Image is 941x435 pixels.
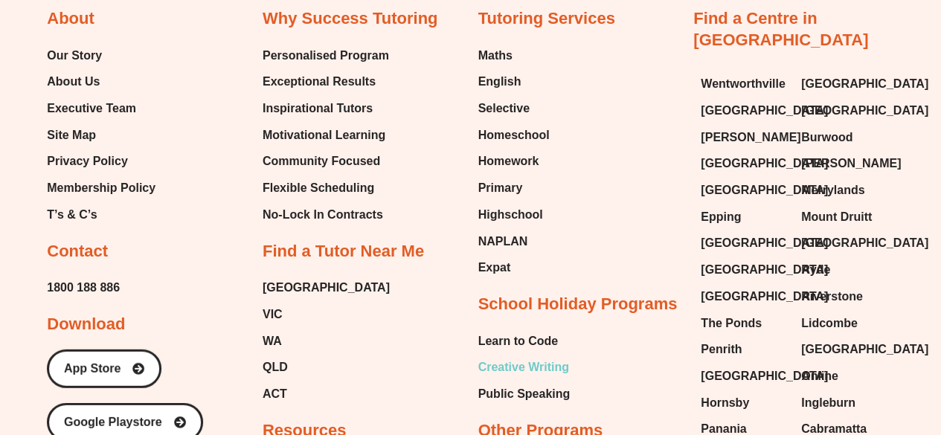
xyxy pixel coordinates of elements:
span: [PERSON_NAME] [801,152,901,175]
a: Ryde [801,259,887,281]
a: App Store [47,349,161,388]
a: VIC [263,303,390,326]
span: T’s & C’s [47,204,97,226]
a: Community Focused [263,150,389,173]
a: Site Map [47,124,155,146]
span: Learn to Code [478,330,559,352]
a: Creative Writing [478,356,571,378]
span: [PERSON_NAME] [701,126,800,149]
a: About Us [47,71,155,93]
h2: Download [47,314,125,335]
span: [GEOGRAPHIC_DATA] [701,179,828,202]
span: [GEOGRAPHIC_DATA] [701,152,828,175]
a: Wentworthville [701,73,786,95]
h2: School Holiday Programs [478,294,678,315]
a: [GEOGRAPHIC_DATA] [701,179,786,202]
span: Maths [478,45,513,67]
a: English [478,71,550,93]
span: Community Focused [263,150,380,173]
a: T’s & C’s [47,204,155,226]
a: Personalised Program [263,45,389,67]
a: Find a Centre in [GEOGRAPHIC_DATA] [693,9,868,49]
a: Executive Team [47,97,155,120]
span: Executive Team [47,97,136,120]
span: [GEOGRAPHIC_DATA] [801,73,928,95]
span: Motivational Learning [263,124,385,146]
a: [GEOGRAPHIC_DATA] [701,152,786,175]
a: Public Speaking [478,383,571,405]
a: Motivational Learning [263,124,389,146]
a: Highschool [478,204,550,226]
span: App Store [64,363,121,375]
span: Our Story [47,45,102,67]
a: Epping [701,206,786,228]
span: [GEOGRAPHIC_DATA] [801,100,928,122]
span: Privacy Policy [47,150,128,173]
a: Our Story [47,45,155,67]
a: NAPLAN [478,231,550,253]
h2: Contact [47,241,108,262]
span: Mount Druitt [801,206,872,228]
span: Epping [701,206,741,228]
h2: About [47,8,94,30]
span: [GEOGRAPHIC_DATA] [701,232,828,254]
span: Selective [478,97,530,120]
span: VIC [263,303,283,326]
a: ACT [263,383,390,405]
a: [GEOGRAPHIC_DATA] [263,277,390,299]
span: No-Lock In Contracts [263,204,383,226]
span: Inspirational Tutors [263,97,373,120]
a: Expat [478,257,550,279]
a: WA [263,330,390,352]
span: Exceptional Results [263,71,376,93]
a: Flexible Scheduling [263,177,389,199]
span: English [478,71,521,93]
a: Primary [478,177,550,199]
span: [GEOGRAPHIC_DATA] [801,232,928,254]
a: [GEOGRAPHIC_DATA] [801,100,887,122]
a: Homework [478,150,550,173]
span: Highschool [478,204,543,226]
span: Expat [478,257,511,279]
h2: Why Success Tutoring [263,8,438,30]
span: NAPLAN [478,231,528,253]
span: ACT [263,383,287,405]
a: QLD [263,356,390,378]
a: [GEOGRAPHIC_DATA] [701,100,786,122]
span: Primary [478,177,523,199]
iframe: Chat Widget [693,267,941,435]
a: [GEOGRAPHIC_DATA] [701,259,786,281]
a: [GEOGRAPHIC_DATA] [701,232,786,254]
a: Selective [478,97,550,120]
span: Site Map [47,124,96,146]
a: Merrylands [801,179,887,202]
a: [GEOGRAPHIC_DATA] [801,73,887,95]
a: [GEOGRAPHIC_DATA] [801,232,887,254]
a: Homeschool [478,124,550,146]
a: [PERSON_NAME] [801,152,887,175]
a: Exceptional Results [263,71,389,93]
a: Burwood [801,126,887,149]
h2: Tutoring Services [478,8,615,30]
a: Membership Policy [47,177,155,199]
span: About Us [47,71,100,93]
a: [PERSON_NAME] [701,126,786,149]
h2: Find a Tutor Near Me [263,241,424,262]
span: WA [263,330,282,352]
a: Learn to Code [478,330,571,352]
span: [GEOGRAPHIC_DATA] [701,100,828,122]
span: [GEOGRAPHIC_DATA] [701,259,828,281]
a: 1800 188 886 [47,277,120,299]
span: QLD [263,356,288,378]
span: Google Playstore [64,416,162,428]
a: Privacy Policy [47,150,155,173]
span: Homework [478,150,539,173]
a: Inspirational Tutors [263,97,389,120]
